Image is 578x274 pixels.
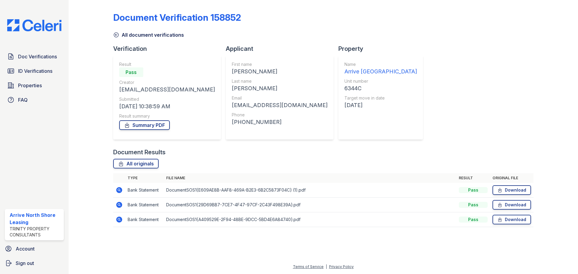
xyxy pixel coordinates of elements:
[232,84,328,93] div: [PERSON_NAME]
[344,61,417,67] div: Name
[459,217,488,223] div: Pass
[164,173,456,183] th: File name
[18,82,42,89] span: Properties
[5,65,64,77] a: ID Verifications
[164,198,456,212] td: DocumentSOS1{29D69BB7-7CE7-4F47-97CF-2C43F498E39A}.pdf
[164,212,456,227] td: DocumentSOS1{A409529E-2F94-48BE-9DCC-5BD4E6A84740}.pdf
[326,264,327,269] div: |
[490,173,533,183] th: Original file
[459,187,488,193] div: Pass
[113,12,241,23] div: Document Verification 158852
[493,200,531,210] a: Download
[344,84,417,93] div: 6344C
[344,78,417,84] div: Unit number
[113,45,226,53] div: Verification
[5,79,64,91] a: Properties
[119,120,170,130] a: Summary PDF
[18,53,57,60] span: Doc Verifications
[232,95,328,101] div: Email
[344,67,417,76] div: Arrive [GEOGRAPHIC_DATA]
[493,185,531,195] a: Download
[10,226,61,238] div: Trinity Property Consultants
[344,61,417,76] a: Name Arrive [GEOGRAPHIC_DATA]
[113,148,166,156] div: Document Results
[119,67,143,77] div: Pass
[2,257,66,269] a: Sign out
[2,243,66,255] a: Account
[232,78,328,84] div: Last name
[344,101,417,109] div: [DATE]
[125,212,164,227] td: Bank Statement
[329,264,354,269] a: Privacy Policy
[119,96,215,102] div: Submitted
[119,79,215,85] div: Creator
[2,19,66,31] img: CE_Logo_Blue-a8612792a0a2168367f1c8372b55b34899dd931a85d93a1a3d3e32e68fde9ad4.png
[119,113,215,119] div: Result summary
[119,102,215,111] div: [DATE] 10:38:59 AM
[5,51,64,63] a: Doc Verifications
[113,159,159,168] a: All originals
[232,61,328,67] div: First name
[344,95,417,101] div: Target move in date
[18,67,52,75] span: ID Verifications
[232,101,328,109] div: [EMAIL_ADDRESS][DOMAIN_NAME]
[113,31,184,38] a: All document verifications
[10,211,61,226] div: Arrive North Shore Leasing
[5,94,64,106] a: FAQ
[232,118,328,126] div: [PHONE_NUMBER]
[226,45,338,53] div: Applicant
[119,61,215,67] div: Result
[16,245,35,252] span: Account
[459,202,488,208] div: Pass
[293,264,324,269] a: Terms of Service
[119,85,215,94] div: [EMAIL_ADDRESS][DOMAIN_NAME]
[18,96,28,103] span: FAQ
[164,183,456,198] td: DocumentSOS1{E609AE8B-AAF8-469A-B2E3-6B2C5873F04C} (1).pdf
[125,173,164,183] th: Type
[232,112,328,118] div: Phone
[338,45,428,53] div: Property
[232,67,328,76] div: [PERSON_NAME]
[125,183,164,198] td: Bank Statement
[553,250,572,268] iframe: chat widget
[456,173,490,183] th: Result
[493,215,531,224] a: Download
[125,198,164,212] td: Bank Statement
[16,260,34,267] span: Sign out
